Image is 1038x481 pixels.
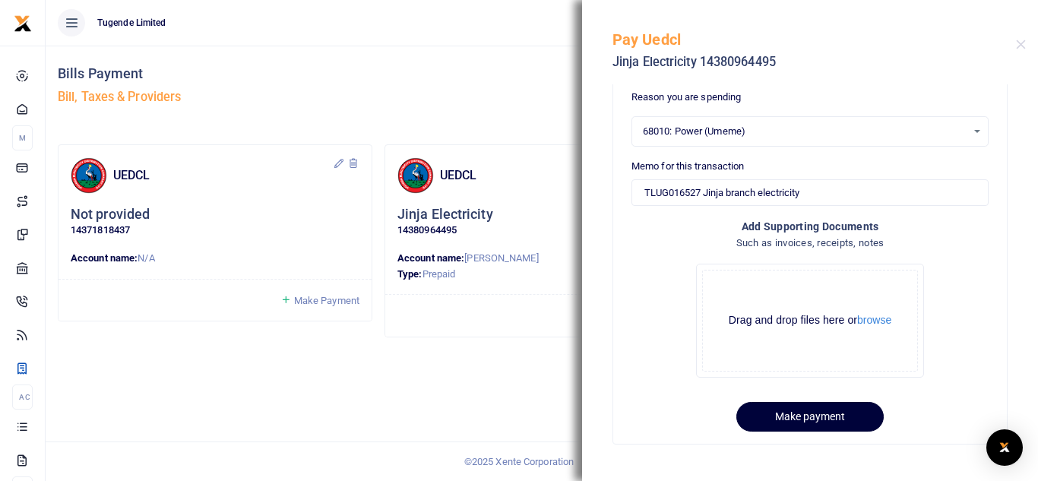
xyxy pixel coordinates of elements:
a: logo-small logo-large logo-large [14,17,32,28]
span: Tugende Limited [91,16,172,30]
h5: Not provided [71,206,150,223]
h5: Jinja Electricity 14380964495 [612,55,1016,70]
h4: Such as invoices, receipts, notes [631,235,989,252]
h4: Bills Payment [58,65,536,82]
button: Close [1016,40,1026,49]
li: M [12,125,33,150]
strong: Type: [397,268,422,280]
label: Reason you are spending [631,90,741,105]
p: 14380964495 [397,223,686,239]
h5: Pay Uedcl [612,30,1016,49]
h5: Bill, Taxes & Providers [58,90,536,105]
h4: Add supporting Documents [631,218,989,235]
div: Click to update [71,206,359,239]
a: Make Payment [280,292,359,309]
span: [PERSON_NAME] [464,252,538,264]
img: logo-small [14,14,32,33]
div: Click to update [397,206,686,239]
span: 68010: Power (Umeme) [643,124,967,139]
input: Enter extra information [631,179,989,205]
h4: UEDCL [440,167,660,184]
button: browse [857,315,891,325]
div: Open Intercom Messenger [986,429,1023,466]
h5: Jinja Electricity [397,206,493,223]
strong: Account name: [71,252,138,264]
strong: Account name: [397,252,464,264]
span: Prepaid [422,268,456,280]
button: Make payment [736,402,884,432]
li: Ac [12,384,33,410]
p: 14371818437 [71,223,359,239]
div: Drag and drop files here or [703,313,917,328]
label: Memo for this transaction [631,159,745,174]
span: Make Payment [294,295,359,306]
div: File Uploader [696,264,924,378]
h4: UEDCL [113,167,333,184]
span: N/A [138,252,154,264]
